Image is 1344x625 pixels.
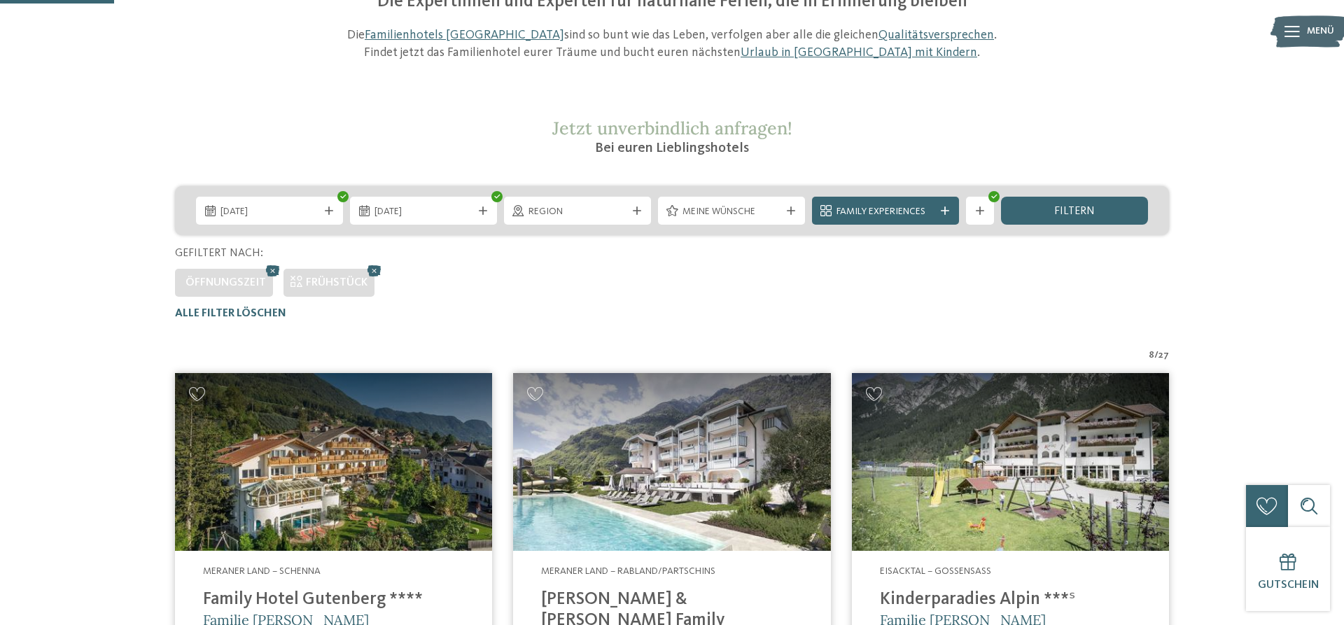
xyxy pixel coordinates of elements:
span: Eisacktal – Gossensass [880,566,991,576]
h4: Family Hotel Gutenberg **** [203,589,464,610]
span: Jetzt unverbindlich anfragen! [552,117,792,139]
span: Meine Wünsche [682,205,780,219]
span: Alle Filter löschen [175,308,286,319]
span: Frühstück [306,277,367,288]
span: Gutschein [1258,580,1319,591]
span: [DATE] [374,205,472,219]
span: Region [528,205,626,219]
a: Familienhotels [GEOGRAPHIC_DATA] [365,29,564,41]
a: Gutschein [1246,527,1330,611]
p: Die sind so bunt wie das Leben, verfolgen aber alle die gleichen . Findet jetzt das Familienhotel... [339,27,1004,62]
span: Family Experiences [836,205,934,219]
img: Family Hotel Gutenberg **** [175,373,492,552]
img: Familienhotels gesucht? Hier findet ihr die besten! [513,373,830,552]
span: Öffnungszeit [185,277,266,288]
span: Bei euren Lieblingshotels [595,141,749,155]
a: Urlaub in [GEOGRAPHIC_DATA] mit Kindern [741,46,977,59]
span: 27 [1158,349,1169,363]
span: filtern [1054,206,1095,217]
span: / [1154,349,1158,363]
span: Gefiltert nach: [175,248,263,259]
img: Kinderparadies Alpin ***ˢ [852,373,1169,552]
span: Meraner Land – Rabland/Partschins [541,566,715,576]
span: Meraner Land – Schenna [203,566,321,576]
span: [DATE] [220,205,318,219]
h4: Kinderparadies Alpin ***ˢ [880,589,1141,610]
span: 8 [1149,349,1154,363]
a: Qualitätsversprechen [878,29,994,41]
